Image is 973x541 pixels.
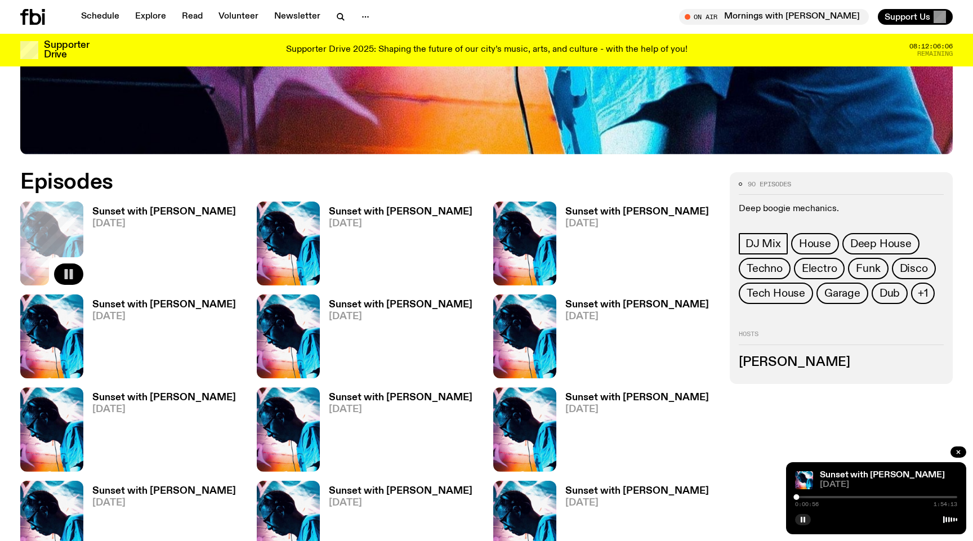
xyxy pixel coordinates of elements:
[739,258,791,279] a: Techno
[739,204,944,214] p: Deep boogie mechanics.
[799,238,831,250] span: House
[92,393,236,403] h3: Sunset with [PERSON_NAME]
[918,287,928,299] span: +1
[795,502,819,507] span: 0:00:56
[892,258,936,279] a: Disco
[565,498,709,508] span: [DATE]
[748,181,791,187] span: 90 episodes
[880,287,900,299] span: Dub
[92,498,236,508] span: [DATE]
[820,471,945,480] a: Sunset with [PERSON_NAME]
[286,45,688,55] p: Supporter Drive 2025: Shaping the future of our city’s music, arts, and culture - with the help o...
[92,405,236,414] span: [DATE]
[320,207,472,285] a: Sunset with [PERSON_NAME][DATE]
[20,172,637,193] h2: Episodes
[493,202,556,285] img: Simon Caldwell stands side on, looking downwards. He has headphones on. Behind him is a brightly ...
[739,356,944,369] h3: [PERSON_NAME]
[565,300,709,310] h3: Sunset with [PERSON_NAME]
[739,283,813,304] a: Tech House
[257,294,320,378] img: Simon Caldwell stands side on, looking downwards. He has headphones on. Behind him is a brightly ...
[493,294,556,378] img: Simon Caldwell stands side on, looking downwards. He has headphones on. Behind him is a brightly ...
[329,498,472,508] span: [DATE]
[92,312,236,321] span: [DATE]
[909,43,953,50] span: 08:12:06:06
[747,262,783,275] span: Techno
[917,51,953,57] span: Remaining
[791,233,839,254] a: House
[900,262,928,275] span: Disco
[329,312,472,321] span: [DATE]
[92,219,236,229] span: [DATE]
[20,387,83,471] img: Simon Caldwell stands side on, looking downwards. He has headphones on. Behind him is a brightly ...
[679,9,869,25] button: On AirMornings with [PERSON_NAME]
[820,481,957,489] span: [DATE]
[872,283,908,304] a: Dub
[92,300,236,310] h3: Sunset with [PERSON_NAME]
[329,405,472,414] span: [DATE]
[824,287,860,299] span: Garage
[746,238,781,250] span: DJ Mix
[329,393,472,403] h3: Sunset with [PERSON_NAME]
[329,300,472,310] h3: Sunset with [PERSON_NAME]
[878,9,953,25] button: Support Us
[802,262,837,275] span: Electro
[493,387,556,471] img: Simon Caldwell stands side on, looking downwards. He has headphones on. Behind him is a brightly ...
[257,202,320,285] img: Simon Caldwell stands side on, looking downwards. He has headphones on. Behind him is a brightly ...
[747,287,805,299] span: Tech House
[565,393,709,403] h3: Sunset with [PERSON_NAME]
[320,300,472,378] a: Sunset with [PERSON_NAME][DATE]
[556,207,709,285] a: Sunset with [PERSON_NAME][DATE]
[794,258,845,279] a: Electro
[267,9,327,25] a: Newsletter
[83,393,236,471] a: Sunset with [PERSON_NAME][DATE]
[816,283,868,304] a: Garage
[565,207,709,217] h3: Sunset with [PERSON_NAME]
[20,294,83,378] img: Simon Caldwell stands side on, looking downwards. He has headphones on. Behind him is a brightly ...
[850,238,912,250] span: Deep House
[565,312,709,321] span: [DATE]
[856,262,880,275] span: Funk
[74,9,126,25] a: Schedule
[212,9,265,25] a: Volunteer
[885,12,930,22] span: Support Us
[565,219,709,229] span: [DATE]
[556,393,709,471] a: Sunset with [PERSON_NAME][DATE]
[739,331,944,345] h2: Hosts
[934,502,957,507] span: 1:54:13
[44,41,89,60] h3: Supporter Drive
[83,300,236,378] a: Sunset with [PERSON_NAME][DATE]
[565,486,709,496] h3: Sunset with [PERSON_NAME]
[739,233,788,254] a: DJ Mix
[795,471,813,489] img: Simon Caldwell stands side on, looking downwards. He has headphones on. Behind him is a brightly ...
[320,393,472,471] a: Sunset with [PERSON_NAME][DATE]
[329,486,472,496] h3: Sunset with [PERSON_NAME]
[329,219,472,229] span: [DATE]
[329,207,472,217] h3: Sunset with [PERSON_NAME]
[556,300,709,378] a: Sunset with [PERSON_NAME][DATE]
[175,9,209,25] a: Read
[565,405,709,414] span: [DATE]
[911,283,935,304] button: +1
[257,387,320,471] img: Simon Caldwell stands side on, looking downwards. He has headphones on. Behind him is a brightly ...
[92,207,236,217] h3: Sunset with [PERSON_NAME]
[848,258,888,279] a: Funk
[128,9,173,25] a: Explore
[842,233,920,254] a: Deep House
[92,486,236,496] h3: Sunset with [PERSON_NAME]
[83,207,236,285] a: Sunset with [PERSON_NAME][DATE]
